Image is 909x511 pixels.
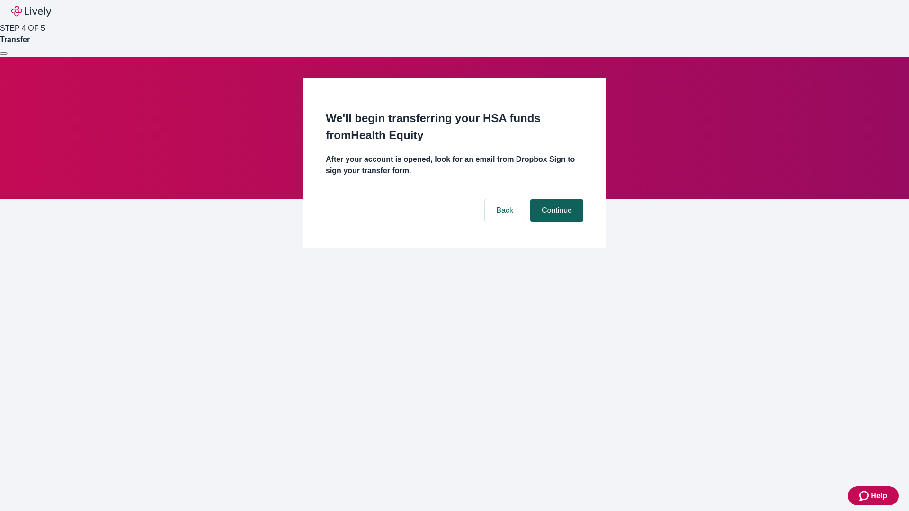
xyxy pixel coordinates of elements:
span: Help [871,490,887,502]
img: Lively [11,6,51,17]
h4: After your account is opened, look for an email from Dropbox Sign to sign your transfer form. [326,154,583,176]
button: Zendesk support iconHelp [848,486,899,505]
button: Continue [530,199,583,222]
button: Back [485,199,525,222]
h2: We'll begin transferring your HSA funds from Health Equity [326,110,583,144]
svg: Zendesk support icon [859,490,871,502]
